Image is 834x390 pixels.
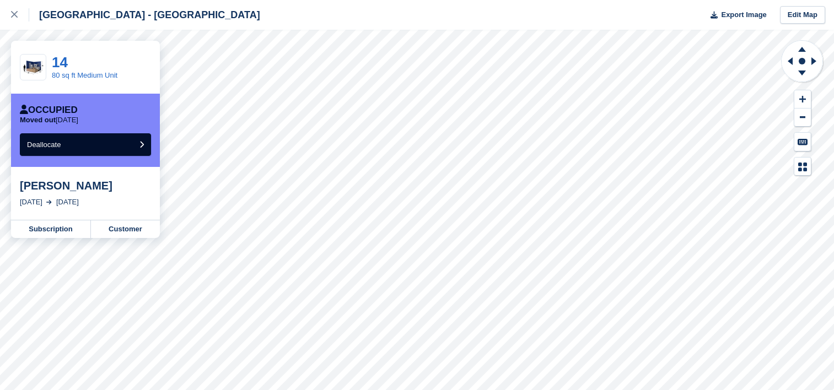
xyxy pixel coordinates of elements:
span: Moved out [20,116,56,124]
img: 10-ft-container.jpg [20,58,46,77]
div: [GEOGRAPHIC_DATA] - [GEOGRAPHIC_DATA] [29,8,260,21]
a: Edit Map [780,6,825,24]
span: Export Image [721,9,766,20]
button: Zoom In [794,90,811,109]
button: Map Legend [794,158,811,176]
div: Occupied [20,105,78,116]
button: Export Image [704,6,767,24]
button: Keyboard Shortcuts [794,133,811,151]
p: [DATE] [20,116,78,124]
button: Deallocate [20,133,151,156]
img: arrow-right-light-icn-cde0832a797a2874e46488d9cf13f60e5c3a73dbe684e267c42b8395dfbc2abf.svg [46,200,52,204]
a: Customer [91,220,160,238]
a: Subscription [11,220,91,238]
a: 14 [52,54,68,71]
span: Deallocate [27,140,61,149]
div: [DATE] [56,197,79,208]
div: [PERSON_NAME] [20,179,151,192]
button: Zoom Out [794,109,811,127]
div: [DATE] [20,197,42,208]
a: 80 sq ft Medium Unit [52,71,117,79]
